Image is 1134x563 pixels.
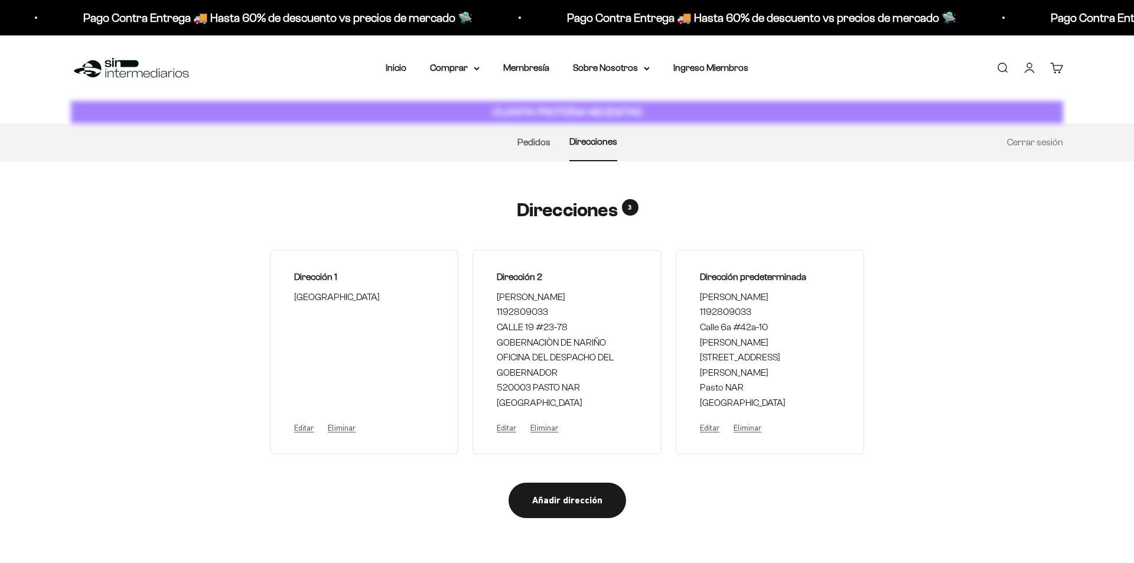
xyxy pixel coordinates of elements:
summary: Comprar [430,60,480,76]
button: Eliminar [328,420,356,435]
span: 3 [622,199,638,216]
a: Cerrar sesión [1007,137,1063,147]
p: Dirección 1 [294,269,435,285]
button: Editar [700,420,719,435]
span: Editar [700,423,719,432]
a: Ingreso Miembros [673,63,748,73]
button: Editar [497,420,516,435]
p: [PERSON_NAME] 1192809033 Calle 6a #42a-10 [PERSON_NAME][STREET_ADDRESS][PERSON_NAME] Pasto NAR [G... [700,289,840,411]
h1: Direcciones [517,199,617,222]
span: Eliminar [734,423,761,432]
p: Dirección predeterminada [700,269,840,285]
p: Pago Contra Entrega 🚚 Hasta 60% de descuento vs precios de mercado 🛸 [83,8,472,27]
span: Editar [294,423,314,432]
p: Pago Contra Entrega 🚚 Hasta 60% de descuento vs precios de mercado 🛸 [567,8,956,27]
a: Membresía [503,63,549,73]
a: Inicio [386,63,406,73]
span: Eliminar [328,423,356,432]
strong: CUANTA PROTEÍNA NECESITAS [493,106,642,118]
p: [GEOGRAPHIC_DATA] [294,289,435,305]
button: Eliminar [530,420,558,435]
p: [PERSON_NAME] 1192809033 CALLE 19 #23-78 GOBERNACIÒN DE NARIÑO OFICINA DEL DESPACHO DEL GOBERNADO... [497,289,637,411]
a: Direcciones [569,136,617,147]
summary: Sobre Nosotros [573,60,650,76]
button: Eliminar [734,420,761,435]
span: Editar [497,423,516,432]
span: Eliminar [530,423,558,432]
a: Pedidos [517,137,550,147]
button: Editar [294,420,314,435]
p: Dirección 2 [497,269,637,285]
button: Añadir dirección [509,483,626,518]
